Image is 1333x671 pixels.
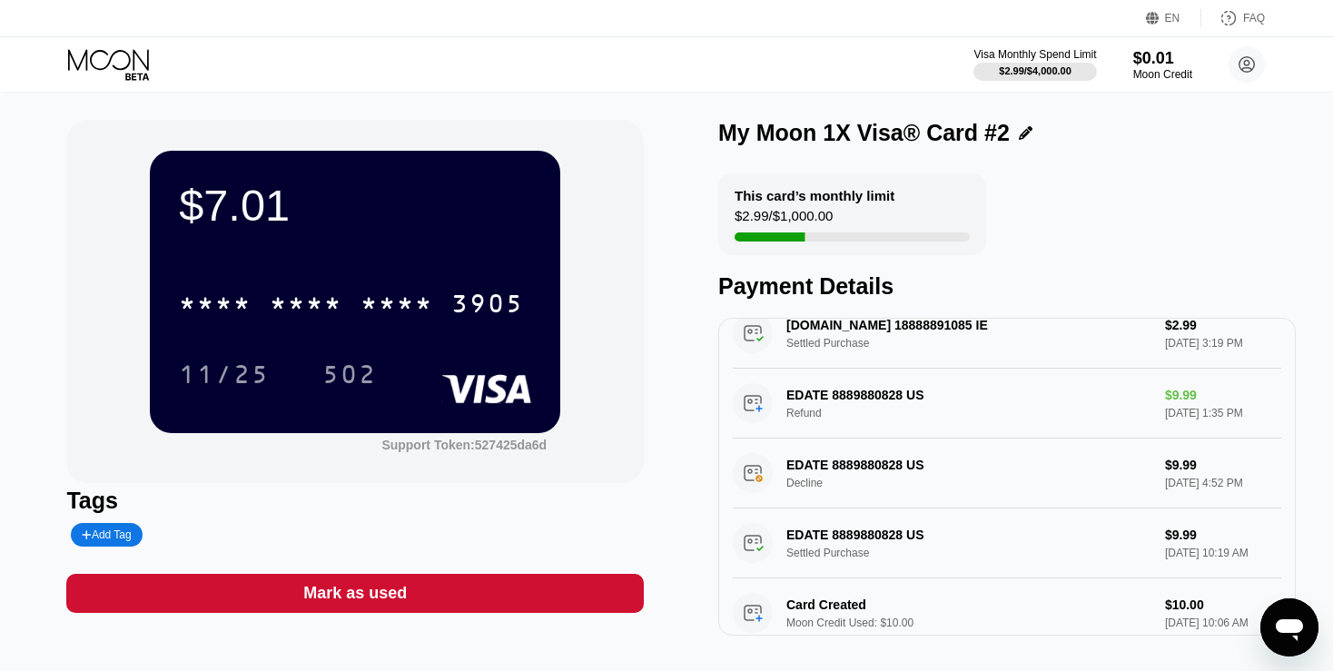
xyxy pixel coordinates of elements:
div: 11/25 [179,362,270,391]
div: 502 [322,362,377,391]
div: Moon Credit [1133,68,1192,81]
div: Visa Monthly Spend Limit [973,48,1096,61]
div: Support Token:527425da6d [381,438,547,452]
div: This card’s monthly limit [735,188,894,203]
div: Add Tag [82,528,131,541]
div: $0.01Moon Credit [1133,49,1192,81]
div: FAQ [1243,12,1265,25]
div: Mark as used [66,574,644,613]
div: Visa Monthly Spend Limit$2.99/$4,000.00 [973,48,1096,81]
div: 11/25 [165,351,283,397]
div: Payment Details [718,273,1296,300]
div: 3905 [451,291,524,321]
div: Mark as used [303,583,407,604]
div: Add Tag [71,523,142,547]
div: EN [1165,12,1180,25]
div: $2.99 / $1,000.00 [735,208,833,232]
div: Tags [66,488,644,514]
div: FAQ [1201,9,1265,27]
div: $7.01 [179,180,531,231]
div: $0.01 [1133,49,1192,68]
div: $2.99 / $4,000.00 [999,65,1071,76]
div: EN [1146,9,1201,27]
div: My Moon 1X Visa® Card #2 [718,120,1010,146]
iframe: Button to launch messaging window [1260,598,1318,656]
div: Support Token: 527425da6d [381,438,547,452]
div: 502 [309,351,390,397]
